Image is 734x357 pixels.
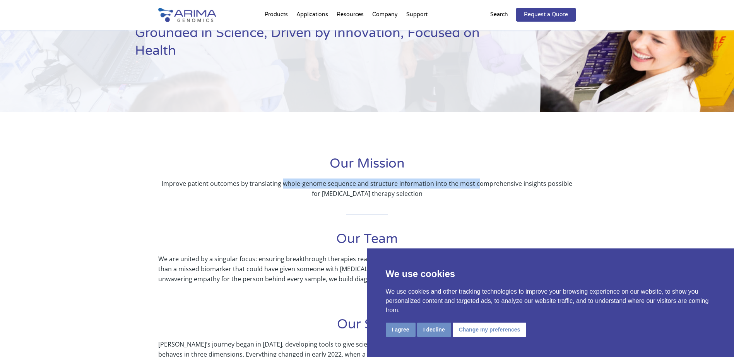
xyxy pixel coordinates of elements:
[158,8,216,22] img: Arima-Genomics-logo
[386,323,416,337] button: I agree
[386,287,716,315] p: We use cookies and other tracking technologies to improve your browsing experience on our website...
[158,178,576,199] p: Improve patient outcomes by translating whole-genome sequence and structure information into the ...
[158,254,576,284] p: We are united by a singular focus: ensuring breakthrough therapies reach the patients they were c...
[516,8,576,22] a: Request a Quote
[158,316,576,339] h1: Our Story
[158,155,576,178] h1: Our Mission
[417,323,451,337] button: I decline
[135,24,502,66] h1: Grounded in Science, Driven by Innovation, Focused on Health
[490,10,508,20] p: Search
[158,230,576,254] h1: Our Team
[453,323,527,337] button: Change my preferences
[386,267,716,281] p: We use cookies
